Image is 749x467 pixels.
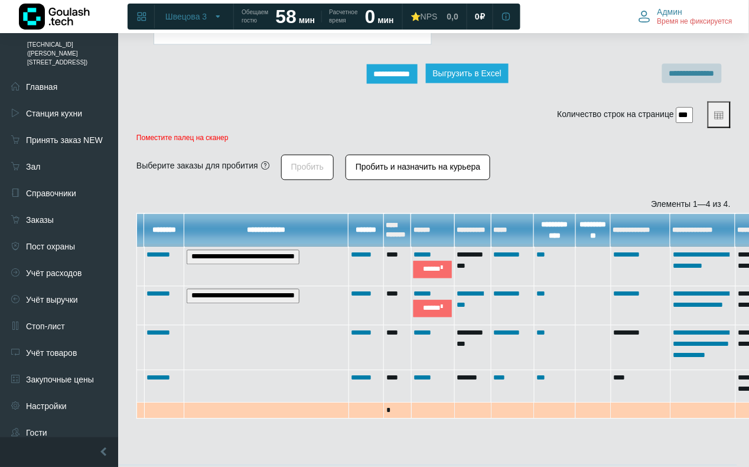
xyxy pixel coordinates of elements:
[558,109,675,121] label: Количество строк на странице
[475,11,480,22] span: 0
[378,15,394,25] span: мин
[136,199,731,211] div: Элементы 1—4 из 4.
[136,134,731,142] p: Поместите палец на сканер
[447,11,458,22] span: 0,0
[403,6,465,27] a: ⭐NPS 0,0
[19,4,90,30] img: Логотип компании Goulash.tech
[275,6,297,27] strong: 58
[631,4,740,29] button: Админ Время не фиксируется
[136,160,258,173] div: Выберите заказы для пробития
[657,7,683,17] span: Админ
[411,11,438,22] div: ⭐
[158,7,230,26] button: Швецова 3
[242,8,268,25] span: Обещаем гостю
[281,155,334,180] button: Пробить
[468,6,492,27] a: 0 ₽
[235,6,401,27] a: Обещаем гостю 58 мин Расчетное время 0 мин
[299,15,315,25] span: мин
[480,11,485,22] span: ₽
[346,155,490,180] button: Пробить и назначить на курьера
[426,64,509,83] button: Выгрузить в Excel
[165,11,207,22] span: Швецова 3
[365,6,376,27] strong: 0
[421,12,438,21] span: NPS
[657,17,732,27] span: Время не фиксируется
[329,8,357,25] span: Расчетное время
